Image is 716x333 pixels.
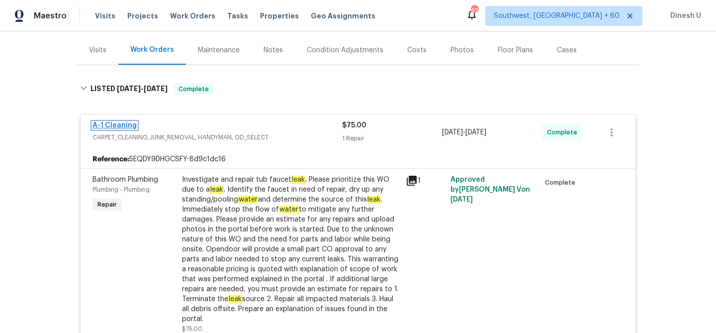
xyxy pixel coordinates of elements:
[127,11,158,21] span: Projects
[450,196,473,203] span: [DATE]
[81,150,635,168] div: 5EQDY9DHGCSFY-8d9c1dc16
[442,129,463,136] span: [DATE]
[342,133,442,143] div: 1 Repair
[307,45,383,55] div: Condition Adjustments
[92,122,137,129] a: A-1 Cleaning
[92,154,129,164] b: Reference:
[666,11,701,21] span: Dinesh U
[342,122,366,129] span: $75.00
[77,73,639,105] div: LISTED [DATE]-[DATE]Complete
[238,196,258,204] em: water
[89,45,106,55] div: Visits
[210,186,224,194] em: leak
[291,176,305,184] em: leak
[144,85,168,92] span: [DATE]
[95,11,115,21] span: Visits
[279,206,299,214] em: water
[406,175,445,187] div: 1
[175,84,213,94] span: Complete
[465,129,486,136] span: [DATE]
[264,45,283,55] div: Notes
[227,12,248,19] span: Tasks
[557,45,577,55] div: Cases
[198,45,240,55] div: Maintenance
[117,85,168,92] span: -
[182,175,400,324] div: Investigate and repair tub faucet . Please prioritize this WO due to a . Identify the faucet in n...
[170,11,215,21] span: Work Orders
[494,11,620,21] span: Southwest, [GEOGRAPHIC_DATA] + 60
[498,45,533,55] div: Floor Plans
[260,11,299,21] span: Properties
[130,45,174,55] div: Work Orders
[92,132,342,142] span: CARPET_CLEANING, JUNK_REMOVAL, HANDYMAN, OD_SELECT
[450,45,474,55] div: Photos
[228,295,242,303] em: leak
[471,6,478,16] div: 676
[545,178,579,188] span: Complete
[117,85,141,92] span: [DATE]
[182,326,202,332] span: $75.00
[450,176,530,203] span: Approved by [PERSON_NAME] V on
[92,187,150,193] span: Plumbing - Plumbing
[93,200,121,210] span: Repair
[367,196,381,204] em: leak
[442,127,486,137] span: -
[407,45,427,55] div: Costs
[311,11,375,21] span: Geo Assignments
[92,176,158,183] span: Bathroom Plumbing
[34,11,67,21] span: Maestro
[90,83,168,95] h6: LISTED
[547,127,581,137] span: Complete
